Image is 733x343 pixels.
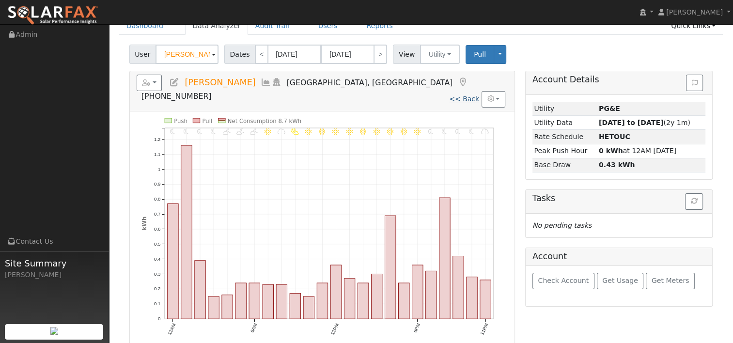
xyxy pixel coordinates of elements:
[393,45,421,64] span: View
[532,130,597,144] td: Rate Schedule
[228,117,301,124] text: Net Consumption 8.7 kWh
[666,8,723,16] span: [PERSON_NAME]
[538,277,589,284] span: Check Account
[119,17,171,35] a: Dashboard
[235,283,246,319] rect: onclick=""
[398,283,409,319] rect: onclick=""
[442,128,447,135] i: 8PM - Clear
[532,116,597,130] td: Utility Data
[479,322,489,335] text: 11PM
[319,128,325,135] i: 11AM - Clear
[158,166,160,171] text: 1
[154,286,160,291] text: 0.2
[532,251,567,261] h5: Account
[174,117,187,124] text: Push
[7,5,98,26] img: SolarFax
[181,145,191,319] rect: onclick=""
[371,274,382,319] rect: onclick=""
[599,133,630,140] strong: Q
[185,78,255,87] span: [PERSON_NAME]
[154,241,160,247] text: 0.5
[414,128,420,135] i: 6PM - Clear
[685,193,703,210] button: Refresh
[374,45,387,64] a: >
[261,78,271,87] a: Multi-Series Graph
[466,277,477,318] rect: onclick=""
[156,45,218,64] input: Select a User
[599,105,620,112] strong: ID: 17195596, authorized: 08/19/25
[599,119,690,126] span: (2y 1m)
[5,257,104,270] span: Site Summary
[439,198,450,319] rect: onclick=""
[194,260,205,318] rect: onclick=""
[197,128,202,135] i: 2AM - MostlyClear
[532,193,705,203] h5: Tasks
[469,128,474,135] i: 10PM - MostlyClear
[154,226,160,232] text: 0.6
[532,221,592,229] i: No pending tasks
[265,128,271,135] i: 7AM - MostlyClear
[344,279,355,319] rect: onclick=""
[597,144,705,158] td: at 12AM [DATE]
[332,128,339,135] i: 12PM - Clear
[358,283,368,319] rect: onclick=""
[129,45,156,64] span: User
[223,128,231,135] i: 4AM - PartlyCloudy
[305,128,312,135] i: 10AM - MostlyClear
[303,296,314,319] rect: onclick=""
[412,322,421,333] text: 6PM
[425,271,436,319] rect: onclick=""
[646,273,695,289] button: Get Meters
[141,92,212,101] span: [PHONE_NUMBER]
[599,161,635,169] strong: 0.43 kWh
[271,78,282,87] a: Login As (last Never)
[602,277,638,284] span: Get Usage
[154,256,161,261] text: 0.4
[532,273,594,289] button: Check Account
[686,75,703,91] button: Issue History
[154,301,160,306] text: 0.1
[291,128,298,135] i: 9AM - PartlyCloudy
[250,128,258,135] i: 6AM - PartlyCloudy
[222,295,233,318] rect: onclick=""
[311,17,345,35] a: Users
[154,137,160,142] text: 1.2
[248,17,296,35] a: Audit Trail
[532,75,705,85] h5: Account Details
[532,102,597,116] td: Utility
[597,273,644,289] button: Get Usage
[466,45,494,64] button: Pull
[158,316,160,321] text: 0
[532,158,597,172] td: Base Draw
[50,327,58,335] img: retrieve
[208,296,219,319] rect: onclick=""
[167,322,177,335] text: 12AM
[169,78,180,87] a: Edit User (35594)
[455,128,460,135] i: 9PM - MostlyClear
[449,95,479,103] a: << Back
[236,128,244,135] i: 5AM - PartlyCloudy
[202,117,212,124] text: Pull
[255,45,268,64] a: <
[277,128,285,135] i: 8AM - MostlyCloudy
[385,216,395,319] rect: onclick=""
[140,217,147,231] text: kWh
[664,17,723,35] a: Quick Links
[457,78,468,87] a: Map
[287,78,453,87] span: [GEOGRAPHIC_DATA], [GEOGRAPHIC_DATA]
[346,128,352,135] i: 1PM - Clear
[452,256,463,319] rect: onclick=""
[154,211,160,217] text: 0.7
[154,151,160,156] text: 1.1
[170,128,175,135] i: 12AM - MostlyClear
[420,45,460,64] button: Utility
[290,293,300,318] rect: onclick=""
[263,284,273,319] rect: onclick=""
[480,280,490,319] rect: onclick=""
[652,277,689,284] span: Get Meters
[211,128,216,135] i: 3AM - MostlyClear
[154,196,160,202] text: 0.8
[167,203,178,319] rect: onclick=""
[185,17,248,35] a: Data Analyzer
[317,283,328,319] rect: onclick=""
